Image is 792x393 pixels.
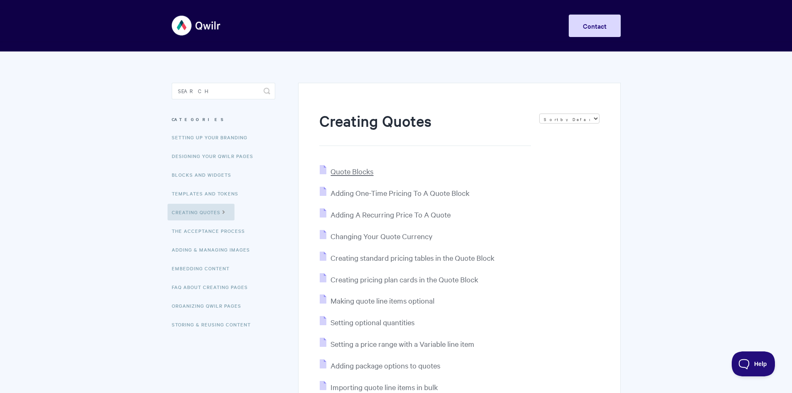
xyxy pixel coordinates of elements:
[172,241,256,258] a: Adding & Managing Images
[732,351,775,376] iframe: Toggle Customer Support
[331,253,494,262] span: Creating standard pricing tables in the Quote Block
[320,253,494,262] a: Creating standard pricing tables in the Quote Block
[320,231,432,241] a: Changing Your Quote Currency
[331,317,415,327] span: Setting optional quantities
[331,166,373,176] span: Quote Blocks
[569,15,621,37] a: Contact
[172,279,254,295] a: FAQ About Creating Pages
[320,166,373,176] a: Quote Blocks
[172,148,259,164] a: Designing Your Qwilr Pages
[172,260,236,277] a: Embedding Content
[331,210,451,219] span: Adding A Recurring Price To A Quote
[172,297,247,314] a: Organizing Qwilr Pages
[331,188,469,198] span: Adding One-Time Pricing To A Quote Block
[172,185,244,202] a: Templates and Tokens
[172,166,237,183] a: Blocks and Widgets
[320,382,438,392] a: Importing quote line items in bulk
[320,274,478,284] a: Creating pricing plan cards in the Quote Block
[331,231,432,241] span: Changing Your Quote Currency
[172,10,221,41] img: Qwilr Help Center
[172,83,275,99] input: Search
[320,339,474,349] a: Setting a price range with a Variable line item
[320,210,451,219] a: Adding A Recurring Price To A Quote
[331,339,474,349] span: Setting a price range with a Variable line item
[331,361,440,370] span: Adding package options to quotes
[331,382,438,392] span: Importing quote line items in bulk
[320,361,440,370] a: Adding package options to quotes
[172,316,257,333] a: Storing & Reusing Content
[168,204,234,220] a: Creating Quotes
[331,274,478,284] span: Creating pricing plan cards in the Quote Block
[331,296,434,305] span: Making quote line items optional
[172,129,254,146] a: Setting up your Branding
[172,222,251,239] a: The Acceptance Process
[320,296,434,305] a: Making quote line items optional
[172,112,275,127] h3: Categories
[539,114,600,124] select: Page reloads on selection
[319,110,530,146] h1: Creating Quotes
[320,317,415,327] a: Setting optional quantities
[320,188,469,198] a: Adding One-Time Pricing To A Quote Block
